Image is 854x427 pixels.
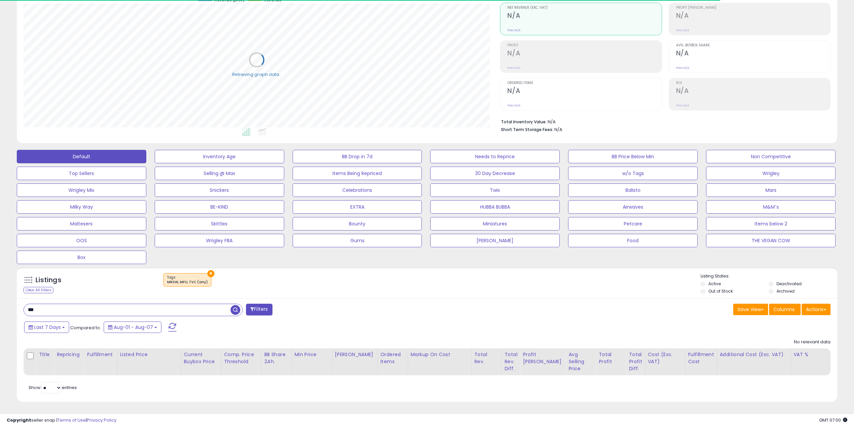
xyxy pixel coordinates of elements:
div: Min Price [295,351,329,358]
span: Profit [PERSON_NAME] [676,6,830,10]
small: Prev: N/A [507,103,520,108]
div: [PERSON_NAME] [335,351,375,358]
button: Actions [802,304,831,315]
button: EXTRA [293,200,422,214]
li: N/A [501,117,825,125]
button: Mars [706,183,836,197]
p: Listing States: [701,273,837,280]
div: Comp. Price Threshold [224,351,259,365]
button: Airwaves [568,200,698,214]
button: Maltesers [17,217,146,230]
div: No relevant data [794,339,831,345]
b: Short Term Storage Fees: [501,127,553,132]
div: Total Profit Diff. [629,351,642,372]
div: Retrieving graph data.. [232,71,281,77]
button: Items Being Repriced [293,167,422,180]
button: BB Drop in 7d [293,150,422,163]
div: Fulfillment [87,351,114,358]
button: × [207,270,214,277]
div: Total Rev. [474,351,499,365]
div: Profit [PERSON_NAME] [523,351,563,365]
button: OOS [17,234,146,247]
small: Prev: N/A [507,28,520,32]
span: Last 7 Days [34,324,61,331]
button: Miniatures [430,217,560,230]
button: BE-KIND [155,200,284,214]
button: Snickers [155,183,284,197]
h2: N/A [507,87,661,96]
button: Top Sellers [17,167,146,180]
button: Default [17,150,146,163]
div: Total Rev. Diff. [505,351,517,372]
small: Prev: N/A [676,66,689,70]
div: Markup on Cost [411,351,469,358]
label: Out of Stock [708,288,733,294]
div: Fulfillment Cost [688,351,714,365]
button: 30 Day Decrease [430,167,560,180]
div: Listed Price [120,351,178,358]
div: seller snap | | [7,417,116,424]
div: Ordered Items [381,351,405,365]
div: Repricing [57,351,81,358]
span: Net Revenue (Exc. VAT) [507,6,661,10]
small: Prev: N/A [507,66,520,70]
a: Terms of Use [57,417,86,423]
button: THE VEGAN COW [706,234,836,247]
h2: N/A [507,12,661,21]
button: Box [17,251,146,264]
button: Needs to Reprice [430,150,560,163]
h2: N/A [676,49,830,58]
button: Food [568,234,698,247]
button: Aug-01 - Aug-07 [104,322,161,333]
h2: N/A [676,12,830,21]
button: Wrigley [706,167,836,180]
span: Ordered Items [507,81,661,85]
span: Show: entries [29,384,77,391]
span: N/A [554,126,562,133]
button: Celebrations [293,183,422,197]
label: Archived [776,288,795,294]
button: Twix [430,183,560,197]
button: Filters [246,304,272,315]
button: BB Price Below Min [568,150,698,163]
button: HUBBA BUBBA [430,200,560,214]
div: Clear All Filters [23,287,53,293]
div: BB Share 24h. [264,351,289,365]
button: Skittles [155,217,284,230]
span: ROI [676,81,830,85]
div: Current Buybox Price [184,351,218,365]
small: Prev: N/A [676,103,689,108]
button: Wrigley FBA [155,234,284,247]
h2: N/A [507,49,661,58]
h5: Listings [36,275,61,285]
th: The percentage added to the cost of goods (COGS) that forms the calculator for Min & Max prices. [408,348,471,375]
button: Non Competitive [706,150,836,163]
span: 2025-08-15 07:00 GMT [819,417,847,423]
label: Active [708,281,721,287]
span: Columns [773,306,795,313]
button: Last 7 Days [24,322,69,333]
button: Bounty [293,217,422,230]
a: Privacy Policy [87,417,116,423]
strong: Copyright [7,417,31,423]
div: MRSW, MFO, TVC (any) [167,280,208,285]
div: VAT % [794,351,828,358]
button: Milky Way [17,200,146,214]
label: Deactivated [776,281,802,287]
button: Items below 2 [706,217,836,230]
button: [PERSON_NAME] [430,234,560,247]
button: Petcare [568,217,698,230]
span: Compared to: [70,325,101,331]
div: Cost (Exc. VAT) [648,351,683,365]
button: Inventory Age [155,150,284,163]
span: Aug-01 - Aug-07 [114,324,153,331]
b: Total Inventory Value: [501,119,547,125]
div: Total Profit [599,351,623,365]
small: Prev: N/A [676,28,689,32]
button: Columns [769,304,801,315]
button: Balisto [568,183,698,197]
button: Wrigley Mix [17,183,146,197]
button: Save View [733,304,768,315]
span: Profit [507,44,661,47]
button: M&M´s [706,200,836,214]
